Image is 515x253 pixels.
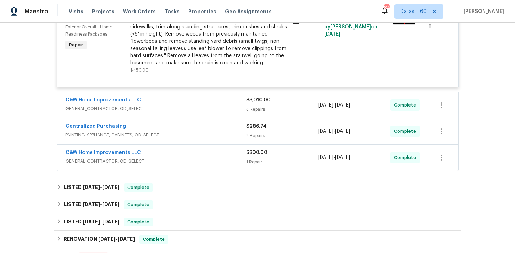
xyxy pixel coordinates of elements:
span: [PERSON_NAME] [461,8,504,15]
span: Complete [125,201,152,208]
span: - [83,202,119,207]
span: - [318,154,350,161]
div: Mowing of grass up to 6" in height. Mow, edge along driveways & sidewalks, trim along standing st... [130,16,288,67]
span: [DATE] [102,202,119,207]
span: [DATE] [335,129,350,134]
span: GENERAL_CONTRACTOR, OD_SELECT [65,105,246,112]
span: $286.74 [246,124,267,129]
div: LISTED [DATE]-[DATE]Complete [54,196,461,213]
span: GENERAL_CONTRACTOR, OD_SELECT [65,158,246,165]
span: Dallas + 60 [401,8,427,15]
span: [DATE] [83,185,100,190]
span: Complete [140,236,168,243]
h6: LISTED [64,183,119,192]
span: Visits [69,8,83,15]
h6: LISTED [64,218,119,226]
span: Work Orders [123,8,156,15]
span: Tasks [164,9,180,14]
span: Geo Assignments [225,8,272,15]
span: Complete [394,154,419,161]
span: - [83,185,119,190]
a: C&W Home Improvements LLC [65,150,141,155]
div: 1 Repair [246,158,319,166]
span: [DATE] [98,236,116,241]
div: LISTED [DATE]-[DATE]Complete [54,179,461,196]
span: [DATE] [102,219,119,224]
span: [DATE] [335,155,350,160]
span: $300.00 [246,150,267,155]
span: Exterior Overall - Home Readiness Packages [65,25,112,36]
span: Complete [125,184,152,191]
span: [DATE] [102,185,119,190]
div: 3 Repairs [246,106,319,113]
span: - [83,219,119,224]
div: 2 Repairs [246,132,319,139]
h6: RENOVATION [64,235,135,244]
span: Approved by [PERSON_NAME] on [324,17,378,37]
a: C&W Home Improvements LLC [65,98,141,103]
span: Complete [125,218,152,226]
span: Repair [66,41,86,49]
a: Centralized Purchasing [65,124,126,129]
span: [DATE] [118,236,135,241]
div: 843 [384,4,389,12]
span: [DATE] [335,103,350,108]
div: LISTED [DATE]-[DATE]Complete [54,213,461,231]
div: RENOVATION [DATE]-[DATE]Complete [54,231,461,248]
span: PAINTING, APPLIANCE, CABINETS, OD_SELECT [65,131,246,139]
span: - [98,236,135,241]
span: [DATE] [324,32,340,37]
span: - [318,101,350,109]
span: - [318,128,350,135]
span: Projects [92,8,114,15]
span: [DATE] [318,129,333,134]
span: $3,010.00 [246,98,271,103]
span: Maestro [24,8,48,15]
span: $450.00 [130,68,149,72]
span: Complete [394,128,419,135]
span: Properties [188,8,216,15]
span: [DATE] [318,155,333,160]
span: [DATE] [83,202,100,207]
span: [DATE] [318,103,333,108]
span: [DATE] [83,219,100,224]
span: Complete [394,101,419,109]
h6: LISTED [64,200,119,209]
